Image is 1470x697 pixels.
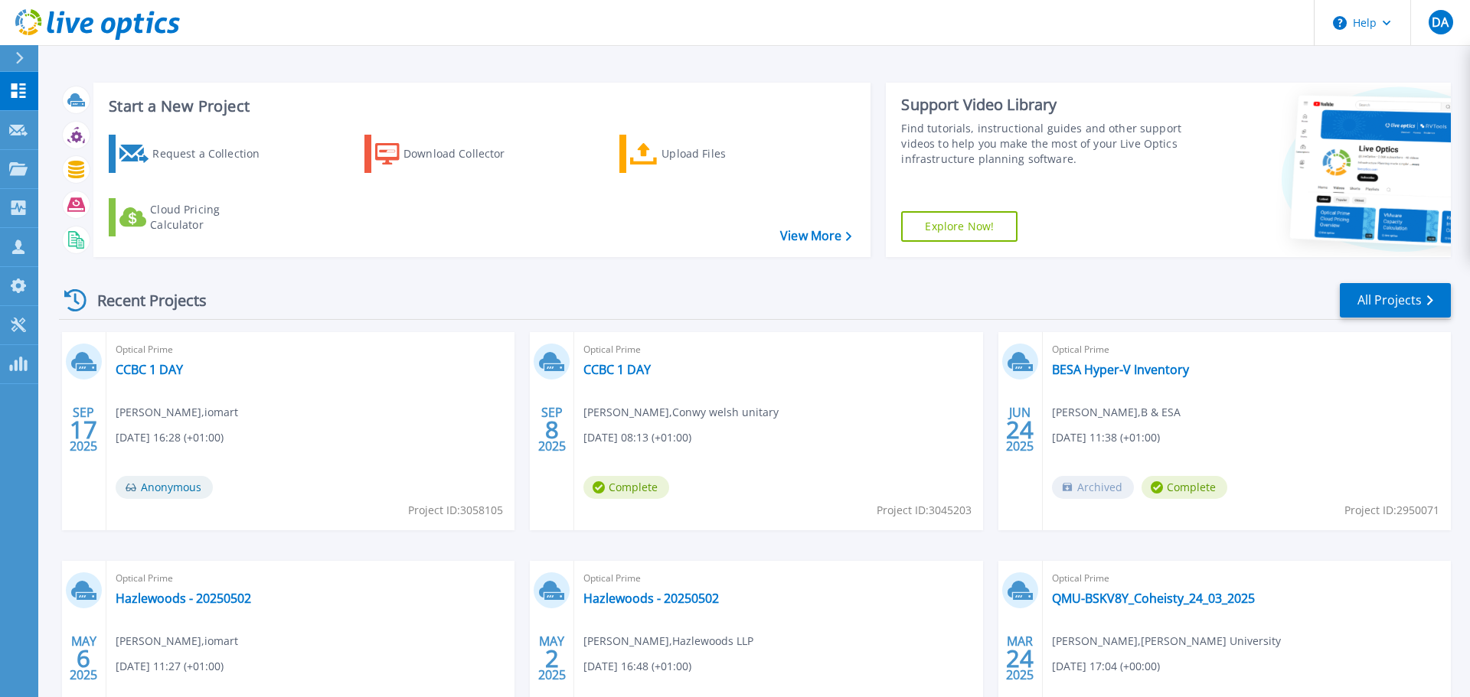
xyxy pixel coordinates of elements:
[901,95,1189,115] div: Support Video Library
[116,658,224,675] span: [DATE] 11:27 (+01:00)
[1052,633,1281,650] span: [PERSON_NAME] , [PERSON_NAME] University
[1052,570,1442,587] span: Optical Prime
[901,211,1018,242] a: Explore Now!
[1005,630,1034,686] div: MAR 2025
[1052,341,1442,358] span: Optical Prime
[1052,476,1134,499] span: Archived
[583,362,651,377] a: CCBC 1 DAY
[583,633,753,650] span: [PERSON_NAME] , Hazlewoods LLP
[116,404,238,421] span: [PERSON_NAME] , iomart
[116,633,238,650] span: [PERSON_NAME] , iomart
[403,138,526,169] div: Download Collector
[152,138,275,169] div: Request a Collection
[1432,16,1449,28] span: DA
[1006,652,1034,665] span: 24
[1052,429,1160,446] span: [DATE] 11:38 (+01:00)
[69,402,98,458] div: SEP 2025
[545,423,559,436] span: 8
[1052,658,1160,675] span: [DATE] 17:04 (+00:00)
[1340,283,1451,318] a: All Projects
[109,198,279,236] a: Cloud Pricing Calculator
[583,591,719,606] a: Hazlewoods - 20250502
[583,429,691,446] span: [DATE] 08:13 (+01:00)
[537,630,567,686] div: MAY 2025
[901,121,1189,167] div: Find tutorials, instructional guides and other support videos to help you make the most of your L...
[364,135,535,173] a: Download Collector
[116,341,505,358] span: Optical Prime
[1344,502,1439,519] span: Project ID: 2950071
[1052,591,1255,606] a: QMU-BSKV8Y_Coheisty_24_03_2025
[661,138,784,169] div: Upload Files
[116,362,183,377] a: CCBC 1 DAY
[1006,423,1034,436] span: 24
[77,652,90,665] span: 6
[116,591,251,606] a: Hazlewoods - 20250502
[545,652,559,665] span: 2
[1005,402,1034,458] div: JUN 2025
[877,502,972,519] span: Project ID: 3045203
[408,502,503,519] span: Project ID: 3058105
[1052,404,1181,421] span: [PERSON_NAME] , B & ESA
[109,135,279,173] a: Request a Collection
[59,282,227,319] div: Recent Projects
[70,423,97,436] span: 17
[1052,362,1189,377] a: BESA Hyper-V Inventory
[116,570,505,587] span: Optical Prime
[1142,476,1227,499] span: Complete
[116,429,224,446] span: [DATE] 16:28 (+01:00)
[583,404,779,421] span: [PERSON_NAME] , Conwy welsh unitary
[583,570,973,587] span: Optical Prime
[583,658,691,675] span: [DATE] 16:48 (+01:00)
[537,402,567,458] div: SEP 2025
[619,135,790,173] a: Upload Files
[150,202,273,233] div: Cloud Pricing Calculator
[583,341,973,358] span: Optical Prime
[583,476,669,499] span: Complete
[780,229,851,243] a: View More
[116,476,213,499] span: Anonymous
[109,98,851,115] h3: Start a New Project
[69,630,98,686] div: MAY 2025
